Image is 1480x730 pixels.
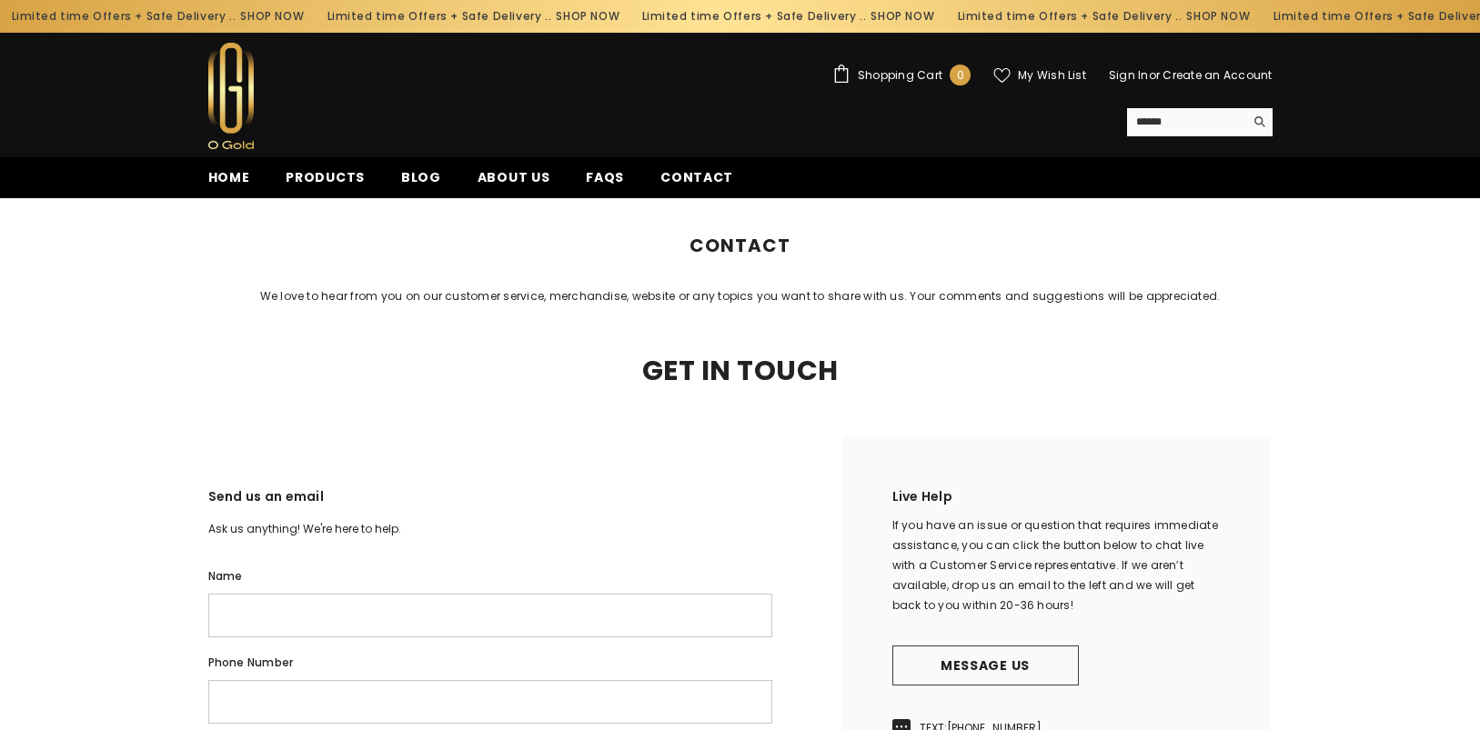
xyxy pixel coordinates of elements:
span: FAQs [586,168,624,186]
div: Limited time Offers + Safe Delivery .. [617,2,932,31]
label: Phone number [208,653,772,673]
span: Blog [401,168,441,186]
div: Limited time Offers + Safe Delivery .. [932,2,1248,31]
a: Home [190,167,268,198]
a: Contact [642,167,751,198]
a: Home [689,198,722,218]
a: SHOP NOW [858,6,921,26]
span: 0 [957,65,964,85]
summary: Search [1127,108,1273,136]
a: About us [459,167,569,198]
span: About us [478,168,550,186]
a: SHOP NOW [1173,6,1236,26]
a: Blog [383,167,459,198]
span: or [1149,67,1160,83]
a: Shopping Cart [832,65,971,85]
span: Home [208,168,250,186]
h3: Send us an email [208,486,772,519]
span: Contact [743,198,791,218]
p: Ask us anything! We're here to help. [208,519,772,539]
span: Products [286,168,365,186]
a: Message us [892,645,1079,685]
a: Sign In [1109,67,1149,83]
a: Create an Account [1163,67,1272,83]
button: Search [1244,108,1273,135]
a: SHOP NOW [542,6,606,26]
a: My Wish List [993,67,1086,84]
h2: Get In Touch [195,358,1286,384]
span: Contact [660,168,733,186]
a: SHOP NOW [227,6,290,26]
span: Shopping Cart [858,70,942,81]
label: Name [208,566,772,586]
a: FAQs [568,167,642,198]
span: My Wish List [1018,70,1086,81]
h2: Live Help [892,486,1220,515]
div: If you have an issue or question that requires immediate assistance, you can click the button bel... [892,515,1220,615]
a: Products [267,167,383,198]
img: Ogold Shop [208,43,254,149]
div: Limited time Offers + Safe Delivery .. [302,2,618,31]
